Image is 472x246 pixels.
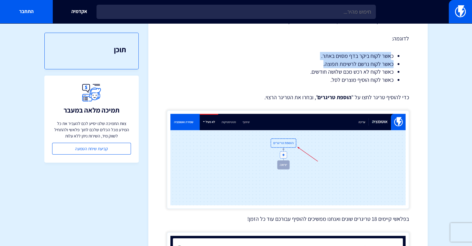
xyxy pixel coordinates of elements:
[182,60,393,68] li: כאשר לקוח נרשם לרשימת תפוצה.
[182,68,393,76] li: כאשר לקוח לא רכש מכם שלושה חודשים.
[182,76,393,84] li: כאשר לקוח הוסיף מוצרים לסל.
[57,45,126,53] h3: תוכן
[52,120,131,139] p: צוות התמיכה שלנו יסייע לכם להעביר את כל המידע מכל הכלים שלכם לתוך פלאשי ולהתחיל לשווק מיד, השירות...
[97,5,376,19] input: חיפוש מהיר...
[167,35,409,43] p: לדוגמה:
[317,94,351,101] strong: הוספת טריגרים
[167,215,409,223] p: בפלאשי קיימים 18 טריגרים שונים ואנחנו ממשיכים להוסיף עבורכם עוד כל הזמן!
[167,93,409,101] p: כדי להוסיף טריגר לחצו על " ", ובחרו את הטריגר הרצוי.
[182,52,393,60] li: כאשר לקוח ביקר בדף מסוים באתר.
[64,106,119,114] h3: תמיכה מלאה במעבר
[52,143,131,155] a: קביעת שיחת הטמעה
